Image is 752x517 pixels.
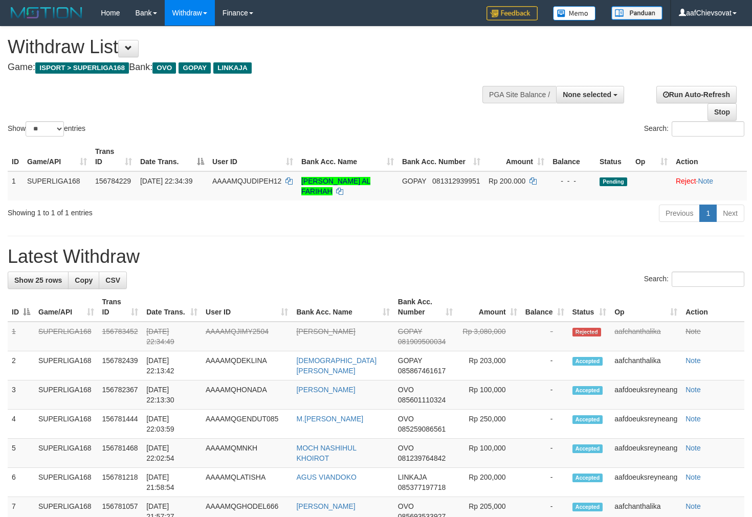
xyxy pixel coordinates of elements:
th: Date Trans.: activate to sort column ascending [142,293,202,322]
span: [DATE] 22:34:39 [140,177,192,185]
span: GOPAY [398,327,422,335]
th: Op: activate to sort column ascending [610,293,681,322]
th: Amount: activate to sort column ascending [484,142,548,171]
td: SUPERLIGA168 [34,380,98,410]
td: [DATE] 22:02:54 [142,439,202,468]
td: SUPERLIGA168 [34,439,98,468]
th: Bank Acc. Name: activate to sort column ascending [297,142,398,171]
span: Copy 085259086561 to clipboard [398,425,446,433]
td: aafdoeuksreyneang [610,439,681,468]
th: Game/API: activate to sort column ascending [34,293,98,322]
span: GOPAY [179,62,211,74]
span: Accepted [572,474,603,482]
span: Copy 085601110324 to clipboard [398,396,446,404]
td: SUPERLIGA168 [23,171,91,200]
a: Run Auto-Refresh [656,86,737,103]
h1: Withdraw List [8,37,491,57]
span: None selected [563,91,611,99]
td: 156782367 [98,380,143,410]
h4: Game: Bank: [8,62,491,73]
th: Op: activate to sort column ascending [631,142,672,171]
td: [DATE] 22:03:59 [142,410,202,439]
label: Show entries [8,121,85,137]
div: - - - [552,176,591,186]
th: Game/API: activate to sort column ascending [23,142,91,171]
a: Note [685,386,701,394]
span: CSV [105,276,120,284]
a: Note [685,473,701,481]
button: None selected [556,86,624,103]
img: panduan.png [611,6,662,20]
td: - [521,351,568,380]
td: 156781468 [98,439,143,468]
td: SUPERLIGA168 [34,322,98,351]
span: Pending [600,177,627,186]
a: Show 25 rows [8,272,69,289]
th: Balance: activate to sort column ascending [521,293,568,322]
th: Action [672,142,747,171]
span: OVO [398,444,414,452]
td: 156782439 [98,351,143,380]
img: Feedback.jpg [486,6,538,20]
td: Rp 250,000 [457,410,521,439]
div: PGA Site Balance / [482,86,556,103]
td: AAAAMQHONADA [202,380,292,410]
th: Bank Acc. Number: activate to sort column ascending [398,142,484,171]
td: AAAAMQJIMY2504 [202,322,292,351]
td: - [521,380,568,410]
span: AAAAMQJUDIPEH12 [212,177,281,185]
span: Accepted [572,415,603,424]
div: Showing 1 to 1 of 1 entries [8,204,306,218]
span: Rp 200.000 [489,177,525,185]
td: aafchanthalika [610,322,681,351]
a: Next [716,205,744,222]
span: LINKAJA [398,473,427,481]
td: 156781444 [98,410,143,439]
h1: Latest Withdraw [8,246,744,267]
td: [DATE] 22:34:49 [142,322,202,351]
td: SUPERLIGA168 [34,351,98,380]
span: 156784229 [95,177,131,185]
span: Copy 085377197718 to clipboard [398,483,446,491]
th: Bank Acc. Name: activate to sort column ascending [292,293,393,322]
a: Stop [707,103,737,121]
td: 4 [8,410,34,439]
th: User ID: activate to sort column ascending [202,293,292,322]
td: aafchanthalika [610,351,681,380]
td: - [521,468,568,497]
a: Previous [659,205,700,222]
a: Copy [68,272,99,289]
span: Rejected [572,328,601,336]
td: [DATE] 22:13:42 [142,351,202,380]
a: [PERSON_NAME] [296,386,355,394]
a: [PERSON_NAME] [296,502,355,510]
th: ID: activate to sort column descending [8,293,34,322]
td: - [521,439,568,468]
a: M.[PERSON_NAME] [296,415,363,423]
td: 156783452 [98,322,143,351]
th: Trans ID: activate to sort column ascending [91,142,136,171]
td: AAAAMQLATISHA [202,468,292,497]
th: Status: activate to sort column ascending [568,293,611,322]
td: Rp 100,000 [457,439,521,468]
th: Status [595,142,631,171]
td: aafdoeuksreyneang [610,380,681,410]
td: [DATE] 22:13:30 [142,380,202,410]
td: aafdoeuksreyneang [610,410,681,439]
label: Search: [644,272,744,287]
a: AGUS VIANDOKO [296,473,356,481]
span: Accepted [572,503,603,511]
span: OVO [152,62,176,74]
span: OVO [398,386,414,394]
a: Note [685,356,701,365]
th: User ID: activate to sort column ascending [208,142,297,171]
a: CSV [99,272,127,289]
span: OVO [398,502,414,510]
span: Copy 081239764842 to clipboard [398,454,446,462]
a: Note [698,177,713,185]
th: Date Trans.: activate to sort column descending [136,142,208,171]
td: Rp 3,080,000 [457,322,521,351]
span: Copy 081312939951 to clipboard [432,177,480,185]
span: Copy 085867461617 to clipboard [398,367,446,375]
a: Reject [676,177,696,185]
